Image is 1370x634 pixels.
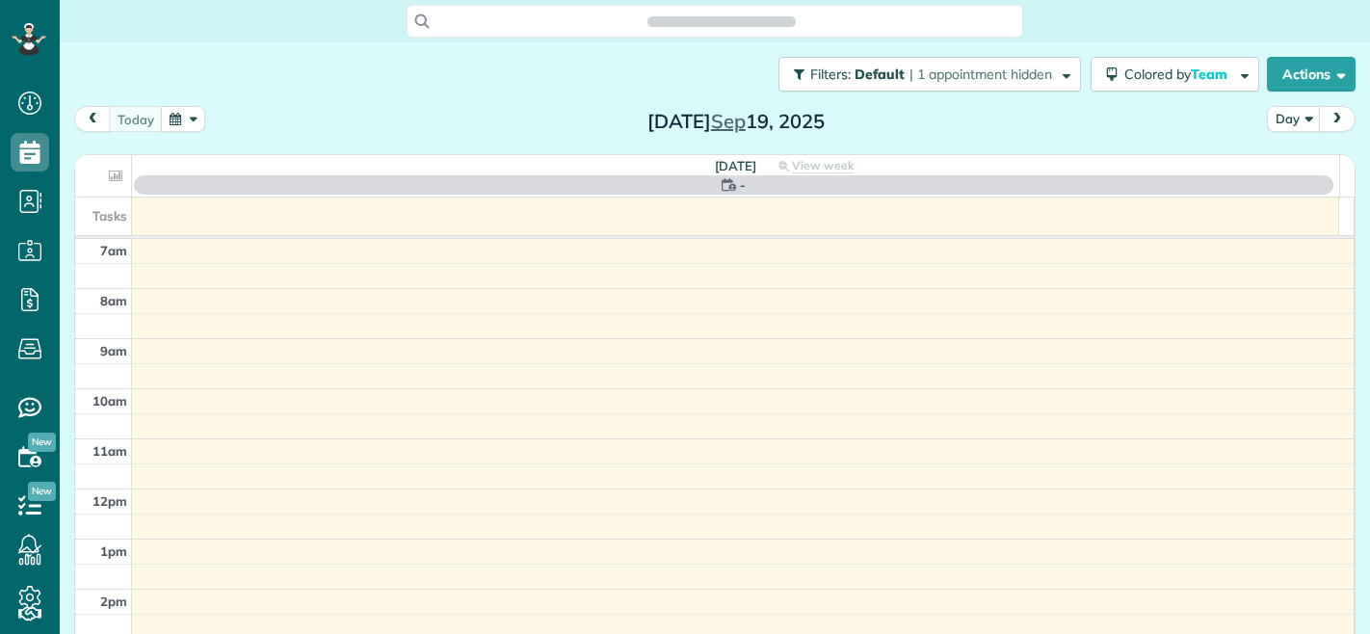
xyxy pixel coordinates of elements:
button: Day [1267,106,1321,132]
span: 9am [100,343,127,358]
button: Colored byTeam [1091,57,1259,92]
span: 7am [100,243,127,258]
span: View week [792,158,854,173]
span: [DATE] [715,158,756,173]
span: Search ZenMaid… [667,12,776,31]
span: New [28,482,56,501]
span: Default [855,66,906,83]
button: Filters: Default | 1 appointment hidden [778,57,1081,92]
span: Team [1191,66,1230,83]
button: next [1319,106,1356,132]
span: 8am [100,293,127,308]
span: Tasks [92,208,127,224]
span: 11am [92,443,127,459]
span: 1pm [100,543,127,559]
button: today [109,106,163,132]
span: Filters: [810,66,851,83]
span: Colored by [1124,66,1234,83]
span: | 1 appointment hidden [909,66,1052,83]
span: 12pm [92,493,127,509]
span: 10am [92,393,127,409]
button: prev [74,106,111,132]
button: Actions [1267,57,1356,92]
h2: [DATE] 19, 2025 [616,111,856,132]
span: Sep [711,109,746,133]
span: - [740,175,746,195]
a: Filters: Default | 1 appointment hidden [769,57,1081,92]
span: New [28,433,56,452]
span: 2pm [100,594,127,609]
